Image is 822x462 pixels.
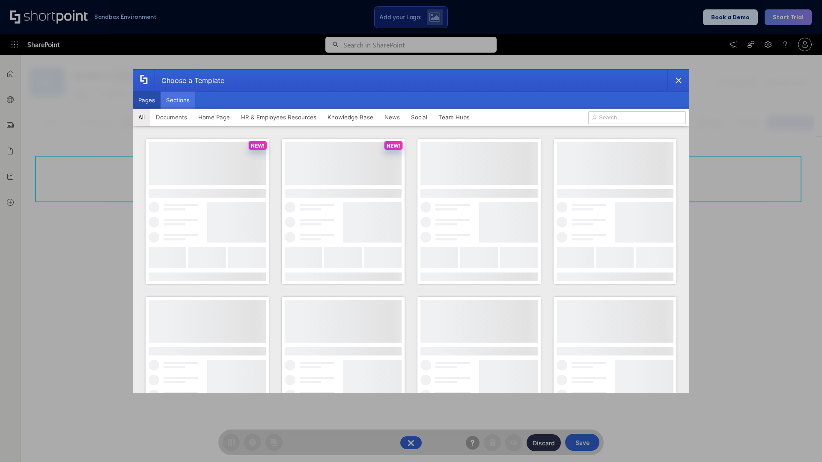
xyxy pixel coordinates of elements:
button: All [133,109,150,126]
div: template selector [133,69,689,393]
div: Choose a Template [155,70,224,91]
button: Home Page [193,109,235,126]
button: HR & Employees Resources [235,109,322,126]
p: NEW! [387,142,400,149]
button: Knowledge Base [322,109,379,126]
button: News [379,109,405,126]
button: Sections [161,92,195,109]
p: NEW! [251,142,265,149]
input: Search [588,111,686,124]
iframe: Chat Widget [779,421,822,462]
button: Social [405,109,433,126]
button: Pages [133,92,161,109]
button: Documents [150,109,193,126]
button: Team Hubs [433,109,475,126]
